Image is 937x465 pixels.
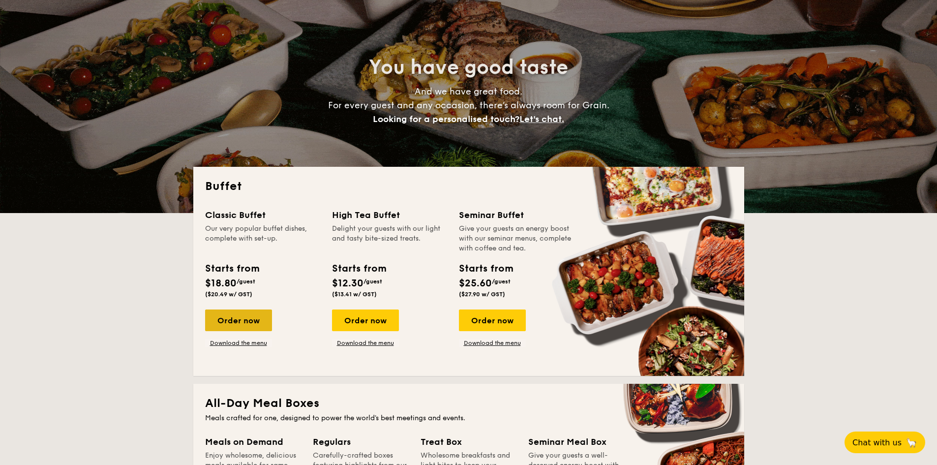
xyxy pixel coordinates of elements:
[328,86,609,124] span: And we have great food. For every guest and any occasion, there’s always room for Grain.
[459,224,574,253] div: Give your guests an energy boost with our seminar menus, complete with coffee and tea.
[332,261,386,276] div: Starts from
[205,261,259,276] div: Starts from
[332,224,447,253] div: Delight your guests with our light and tasty bite-sized treats.
[205,310,272,331] div: Order now
[332,310,399,331] div: Order now
[205,224,320,253] div: Our very popular buffet dishes, complete with set-up.
[332,339,399,347] a: Download the menu
[205,435,301,449] div: Meals on Demand
[363,278,382,285] span: /guest
[852,438,902,447] span: Chat with us
[459,261,513,276] div: Starts from
[459,339,526,347] a: Download the menu
[492,278,511,285] span: /guest
[205,291,252,298] span: ($20.49 w/ GST)
[459,310,526,331] div: Order now
[906,437,917,448] span: 🦙
[459,278,492,289] span: $25.60
[421,435,516,449] div: Treat Box
[373,114,519,124] span: Looking for a personalised touch?
[519,114,564,124] span: Let's chat.
[459,291,505,298] span: ($27.90 w/ GST)
[332,291,377,298] span: ($13.41 w/ GST)
[205,208,320,222] div: Classic Buffet
[205,179,732,194] h2: Buffet
[459,208,574,222] div: Seminar Buffet
[528,435,624,449] div: Seminar Meal Box
[332,278,363,289] span: $12.30
[205,396,732,411] h2: All-Day Meal Boxes
[205,413,732,423] div: Meals crafted for one, designed to power the world's best meetings and events.
[205,339,272,347] a: Download the menu
[332,208,447,222] div: High Tea Buffet
[369,56,568,79] span: You have good taste
[845,432,925,453] button: Chat with us🦙
[237,278,255,285] span: /guest
[205,278,237,289] span: $18.80
[313,435,409,449] div: Regulars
